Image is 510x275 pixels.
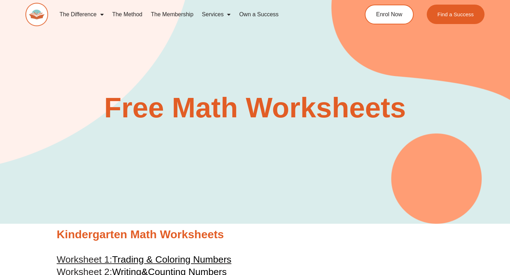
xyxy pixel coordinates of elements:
[55,6,339,23] nav: Menu
[57,254,231,265] a: Worksheet 1:Trading & Coloring Numbers
[112,254,232,265] span: Trading & Coloring Numbers
[235,6,283,23] a: Own a Success
[55,6,108,23] a: The Difference
[198,6,235,23] a: Services
[53,94,457,122] h2: Free Math Worksheets
[57,254,112,265] span: Worksheet 1:
[437,12,474,17] span: Find a Success
[108,6,147,23] a: The Method
[376,12,402,17] span: Enrol Now
[365,5,414,24] a: Enrol Now
[427,5,484,24] a: Find a Success
[57,227,453,242] h2: Kindergarten Math Worksheets
[147,6,198,23] a: The Membership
